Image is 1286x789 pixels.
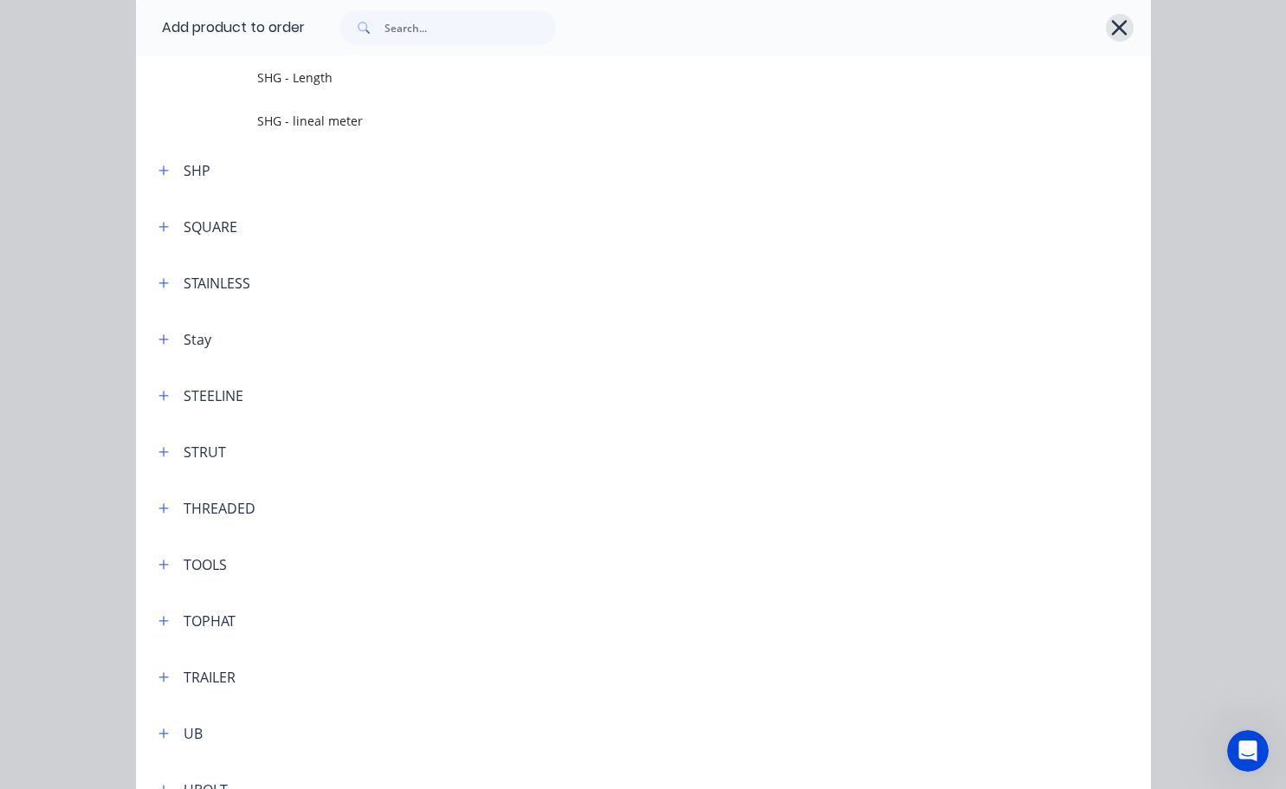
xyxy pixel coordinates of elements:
[184,611,236,631] div: TOPHAT
[184,554,227,575] div: TOOLS
[184,667,236,688] div: TRAILER
[1227,730,1269,772] iframe: Intercom live chat
[184,217,237,237] div: SQUARE
[385,10,556,45] input: Search...
[184,442,226,462] div: STRUT
[184,329,211,350] div: Stay
[184,160,210,181] div: SHP
[257,68,972,87] span: SHG - Length
[184,498,255,519] div: THREADED
[184,723,203,744] div: UB
[257,112,972,130] span: SHG - lineal meter
[184,273,250,294] div: STAINLESS
[184,385,243,406] div: STEELINE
